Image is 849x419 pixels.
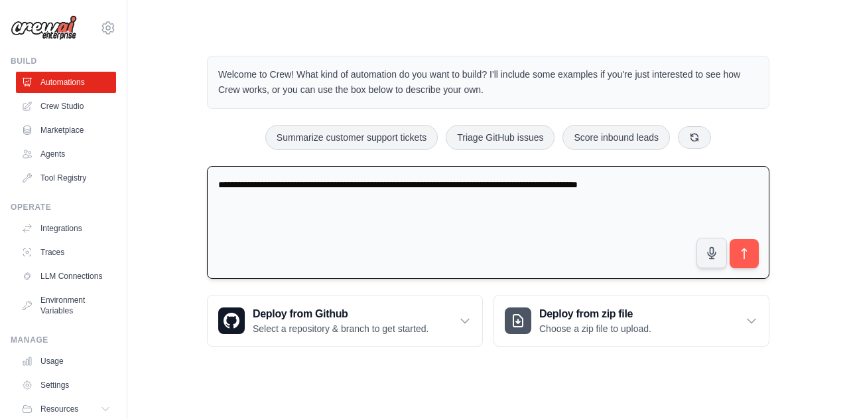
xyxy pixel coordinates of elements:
[11,202,116,212] div: Operate
[16,72,116,93] a: Automations
[16,242,116,263] a: Traces
[11,335,116,345] div: Manage
[783,355,849,419] iframe: Chat Widget
[11,56,116,66] div: Build
[16,218,116,239] a: Integrations
[16,266,116,287] a: LLM Connections
[253,322,428,335] p: Select a repository & branch to get started.
[539,322,651,335] p: Choose a zip file to upload.
[16,290,116,321] a: Environment Variables
[16,120,116,141] a: Marketplace
[562,125,670,150] button: Score inbound leads
[539,306,651,322] h3: Deploy from zip file
[265,125,438,150] button: Summarize customer support tickets
[16,167,116,189] a: Tool Registry
[218,67,758,98] p: Welcome to Crew! What kind of automation do you want to build? I'll include some examples if you'...
[16,143,116,165] a: Agents
[16,375,116,396] a: Settings
[446,125,555,150] button: Triage GitHub issues
[40,404,78,414] span: Resources
[16,96,116,117] a: Crew Studio
[253,306,428,322] h3: Deploy from Github
[11,15,77,41] img: Logo
[16,351,116,372] a: Usage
